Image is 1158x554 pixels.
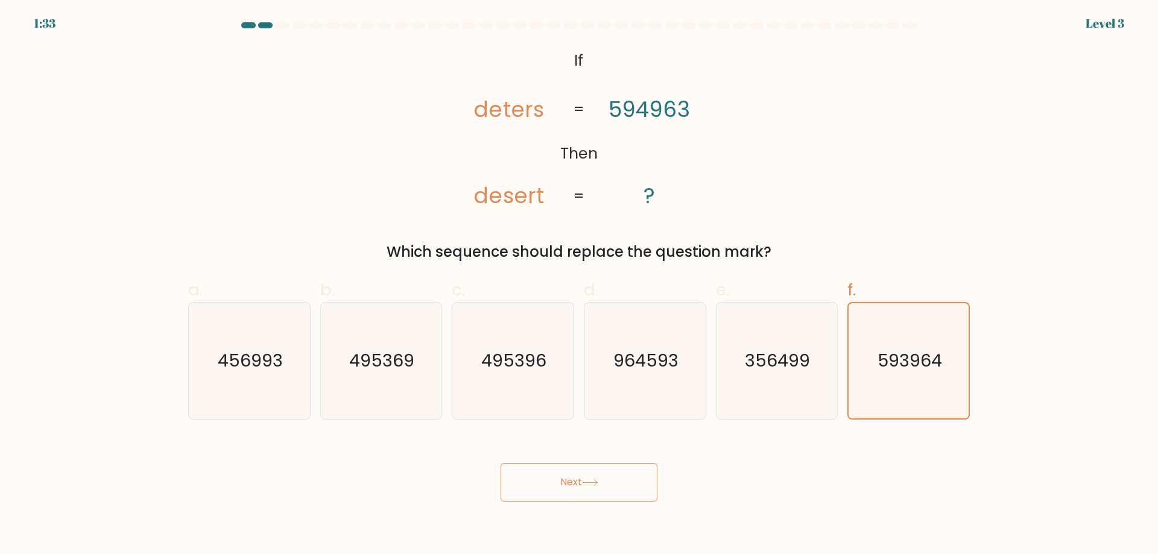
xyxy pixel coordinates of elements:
[195,241,963,263] div: Which sequence should replace the question mark?
[561,143,598,164] tspan: Then
[613,348,679,373] text: 964593
[574,185,585,206] tspan: =
[584,278,598,301] span: d.
[644,180,655,211] tspan: ?
[847,278,856,301] span: f.
[452,278,465,301] span: c.
[474,180,544,210] tspan: desert
[444,46,714,212] svg: @import url('[URL][DOMAIN_NAME]);
[878,348,942,373] text: 593964
[34,14,55,33] div: 1:33
[609,94,689,125] tspan: 594963
[716,278,729,301] span: e.
[350,348,415,373] text: 495369
[482,348,547,373] text: 495396
[501,463,657,502] button: Next
[575,50,584,71] tspan: If
[745,348,811,373] text: 356499
[474,94,544,125] tspan: deters
[188,278,203,301] span: a.
[320,278,335,301] span: b.
[218,348,283,373] text: 456993
[574,99,585,120] tspan: =
[1086,14,1124,33] div: Level 3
